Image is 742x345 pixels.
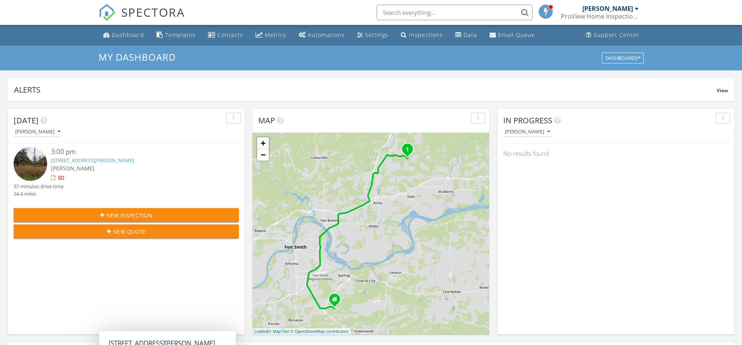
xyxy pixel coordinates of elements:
[498,31,535,39] div: Email Queue
[106,211,152,219] span: New Inspection
[605,55,640,61] div: Dashboards
[257,149,269,161] a: Zoom out
[409,31,443,39] div: Inspections
[335,299,339,304] div: 12633 Parnell Ln, Fort Smith AR 72916
[308,31,345,39] div: Automations
[602,53,644,63] button: Dashboards
[14,115,39,126] span: [DATE]
[268,329,289,334] a: © MapTiler
[113,228,146,236] span: New Quote
[99,51,176,63] span: My Dashboard
[100,28,147,42] a: Dashboard
[486,28,538,42] a: Email Queue
[165,31,196,39] div: Templates
[464,31,477,39] div: Data
[296,28,348,42] a: Automations (Basic)
[14,183,63,190] div: 57 minutes drive time
[354,28,391,42] a: Settings
[51,147,220,157] div: 3:00 pm
[594,31,639,39] div: Support Center
[407,149,412,154] div: 8828 S Graphic Dr, Alma, AR 72921
[14,190,63,198] div: 34.4 miles
[252,28,289,42] a: Metrics
[583,28,642,42] a: Support Center
[14,147,47,180] img: streetview
[14,147,239,198] a: 3:00 pm [STREET_ADDRESS][PERSON_NAME] [PERSON_NAME] 57 minutes drive time 34.4 miles
[99,4,116,21] img: The Best Home Inspection Software - Spectora
[257,137,269,149] a: Zoom in
[291,329,349,334] a: © OpenStreetMap contributors
[716,319,734,337] iframe: Intercom live chat
[258,115,275,126] span: Map
[717,87,728,94] span: View
[112,31,144,39] div: Dashboard
[252,328,351,335] div: |
[503,115,552,126] span: In Progress
[406,147,409,152] i: 1
[452,28,480,42] a: Data
[153,28,199,42] a: Templates
[254,329,267,334] a: Leaflet
[497,143,734,164] div: No results found
[503,127,552,137] button: [PERSON_NAME]
[99,11,185,27] a: SPECTORA
[217,31,243,39] div: Contacts
[15,129,60,135] div: [PERSON_NAME]
[265,31,286,39] div: Metrics
[505,129,550,135] div: [PERSON_NAME]
[398,28,446,42] a: Inspections
[14,84,717,95] div: Alerts
[582,5,633,12] div: [PERSON_NAME]
[51,165,95,172] span: [PERSON_NAME]
[14,208,239,222] button: New Inspection
[377,5,532,20] input: Search everything...
[14,224,239,238] button: New Quote
[14,127,62,137] button: [PERSON_NAME]
[121,4,185,20] span: SPECTORA
[365,31,388,39] div: Settings
[561,12,639,20] div: ProView Home Inspections, LLC
[205,28,246,42] a: Contacts
[51,157,134,164] a: [STREET_ADDRESS][PERSON_NAME]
